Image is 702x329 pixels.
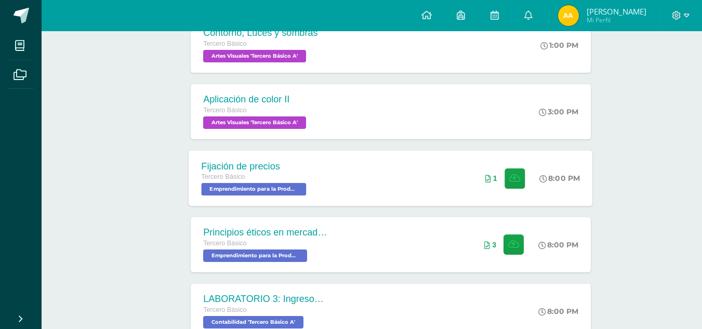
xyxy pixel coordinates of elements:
[558,5,579,26] img: 31f294ba2900b00f67839cc98d98d6ee.png
[203,50,306,62] span: Artes Visuales 'Tercero Básico A'
[202,161,309,172] div: Fijación de precios
[203,316,303,328] span: Contabilidad 'Tercero Básico A'
[203,28,317,38] div: Contorno, Luces y sombras
[203,294,328,305] div: LABORATORIO 3: Ingresos y deducciones laborales.
[539,107,578,116] div: 3:00 PM
[492,241,496,249] span: 3
[203,94,309,105] div: Aplicación de color II
[493,174,497,182] span: 1
[538,240,578,249] div: 8:00 PM
[538,307,578,316] div: 8:00 PM
[484,241,496,249] div: Archivos entregados
[203,240,246,247] span: Tercero Básico
[540,41,578,50] div: 1:00 PM
[203,107,246,114] span: Tercero Básico
[203,116,306,129] span: Artes Visuales 'Tercero Básico A'
[485,174,497,182] div: Archivos entregados
[203,249,307,262] span: Emprendimiento para la Productividad 'Tercero Básico A'
[587,16,646,24] span: Mi Perfil
[540,174,580,183] div: 8:00 PM
[203,306,246,313] span: Tercero Básico
[202,173,245,180] span: Tercero Básico
[203,227,328,238] div: Principios éticos en mercadotecnia y publicidad
[203,40,246,47] span: Tercero Básico
[587,6,646,17] span: [PERSON_NAME]
[202,183,307,195] span: Emprendimiento para la Productividad 'Tercero Básico A'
